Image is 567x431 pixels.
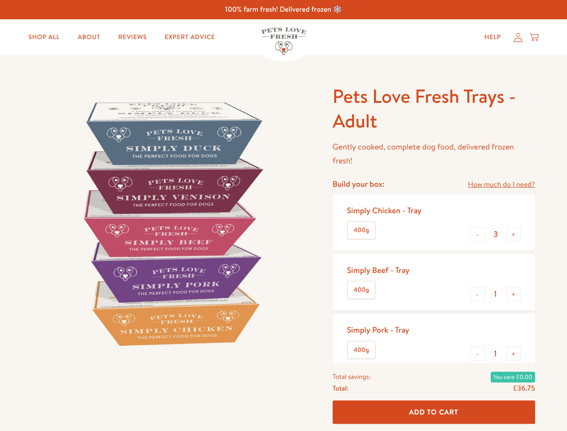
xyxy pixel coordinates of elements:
span: Total: [333,383,348,394]
a: Expert Advice [158,28,222,46]
img: Pets Love Fresh [261,27,306,55]
button: - [470,227,485,242]
div: Simply Beef - Tray [347,265,409,275]
button: Add To Cart [333,400,535,424]
a: How much do I need? [468,179,535,191]
h4: Build your box: [333,179,385,189]
button: + [506,287,521,301]
button: - [470,287,485,301]
a: Shop All [21,28,67,46]
div: Simply Pork - Tray [347,325,409,335]
label: 400g [348,342,375,359]
span: Add To Cart [409,407,458,417]
p: Gently cooked, complete dog food, delivered frozen fresh! [333,140,535,167]
label: 400g [348,222,375,239]
label: 400g [348,281,375,299]
span: Total savings: [333,371,371,383]
button: + [506,347,521,361]
img: Pets Love Fresh Trays - Adult [32,84,311,363]
div: Simply Chicken - Tray [347,205,422,215]
span: You save £0.00 [491,372,535,383]
h1: Pets Love Fresh Trays - Adult [333,84,535,133]
a: Help [477,28,508,46]
a: Reviews [111,28,154,46]
button: - [470,347,485,361]
span: £36.75 [513,383,535,393]
a: About [70,28,107,46]
button: + [506,227,521,242]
